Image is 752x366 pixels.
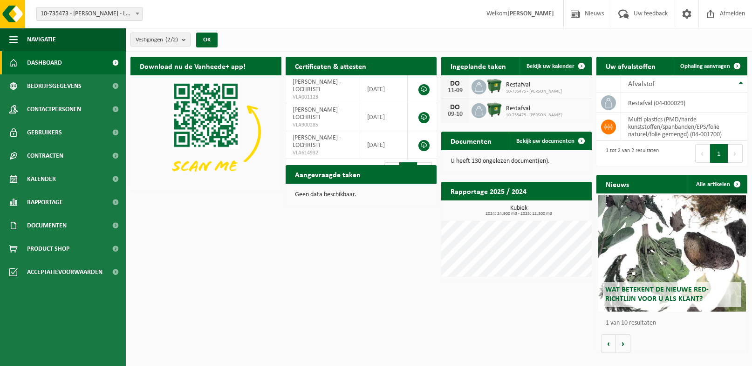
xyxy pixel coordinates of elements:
span: Bekijk uw kalender [526,63,574,69]
a: Ophaling aanvragen [673,57,746,75]
span: Navigatie [27,28,56,51]
h2: Download nu de Vanheede+ app! [130,57,255,75]
img: WB-1100-HPE-GN-01 [486,78,502,94]
span: 10-735473 - KINT JAN - LOCHRISTI [37,7,142,20]
strong: [PERSON_NAME] [507,10,554,17]
h2: Nieuws [596,175,638,193]
span: Wat betekent de nieuwe RED-richtlijn voor u als klant? [605,286,709,302]
h3: Kubiek [446,205,592,216]
span: 10-735475 - [PERSON_NAME] [506,89,562,94]
button: Vorige [601,334,616,353]
td: [DATE] [360,131,407,159]
span: Afvalstof [628,80,655,88]
span: Bekijk uw documenten [516,138,574,144]
div: DO [446,80,465,87]
a: Bekijk rapportage [522,200,591,219]
h2: Aangevraagde taken [286,165,370,183]
span: Documenten [27,214,67,237]
span: Rapportage [27,191,63,214]
div: 09-10 [446,111,465,118]
button: Vestigingen(2/2) [130,33,191,47]
div: 11-09 [446,87,465,94]
span: [PERSON_NAME] - LOCHRISTI [293,79,341,93]
td: restafval (04-000029) [621,93,747,113]
a: Wat betekent de nieuwe RED-richtlijn voor u als klant? [598,195,746,312]
h2: Certificaten & attesten [286,57,376,75]
a: Bekijk uw documenten [509,132,591,150]
span: 2024: 24,900 m3 - 2025: 12,300 m3 [446,212,592,216]
img: Download de VHEPlus App [130,75,281,188]
td: multi plastics (PMD/harde kunststoffen/spanbanden/EPS/folie naturel/folie gemengd) (04-001700) [621,113,747,141]
td: [DATE] [360,103,407,131]
span: Dashboard [27,51,62,74]
span: Vestigingen [136,33,178,47]
span: VLA614932 [293,149,353,157]
span: Bedrijfsgegevens [27,74,82,98]
span: VLA001123 [293,93,353,101]
span: Kalender [27,167,56,191]
span: Restafval [506,105,562,113]
button: Previous [695,144,710,163]
p: Geen data beschikbaar. [295,192,427,198]
button: 1 [710,144,728,163]
button: OK [196,33,218,47]
span: 10-735475 - [PERSON_NAME] [506,113,562,118]
img: WB-1100-HPE-GN-01 [486,102,502,118]
h2: Rapportage 2025 / 2024 [441,182,536,200]
span: Ophaling aanvragen [680,63,730,69]
span: Acceptatievoorwaarden [27,260,103,284]
h2: Uw afvalstoffen [596,57,665,75]
count: (2/2) [165,37,178,43]
button: Next [728,144,743,163]
span: Gebruikers [27,121,62,144]
a: Alle artikelen [689,175,746,193]
span: Contactpersonen [27,98,81,121]
span: Contracten [27,144,63,167]
div: DO [446,104,465,111]
p: 1 van 10 resultaten [606,320,743,326]
span: VLA900285 [293,121,353,129]
div: 1 tot 2 van 2 resultaten [601,143,659,164]
h2: Documenten [441,132,501,150]
h2: Ingeplande taken [441,57,515,75]
span: 10-735473 - KINT JAN - LOCHRISTI [36,7,143,21]
span: Product Shop [27,237,69,260]
a: Bekijk uw kalender [519,57,591,75]
span: [PERSON_NAME] - LOCHRISTI [293,134,341,149]
span: [PERSON_NAME] - LOCHRISTI [293,106,341,121]
td: [DATE] [360,75,407,103]
p: U heeft 130 ongelezen document(en). [451,158,583,165]
span: Restafval [506,81,562,89]
button: Volgende [616,334,630,353]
